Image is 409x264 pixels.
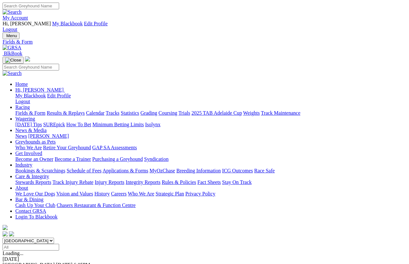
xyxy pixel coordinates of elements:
input: Select date [3,244,59,251]
a: Tracks [106,110,120,116]
a: Logout [15,99,30,104]
a: BlkBook [3,51,22,56]
a: Home [15,81,28,87]
img: twitter.svg [9,231,14,236]
a: Track Injury Rebate [52,179,93,185]
input: Search [3,3,59,9]
a: Hi, [PERSON_NAME] [15,87,65,93]
a: Coursing [158,110,177,116]
div: Get Involved [15,156,406,162]
a: Bookings & Scratchings [15,168,65,173]
a: GAP SA Assessments [92,145,137,150]
a: Results & Replays [47,110,85,116]
a: SUREpick [43,122,65,127]
a: Become an Owner [15,156,53,162]
a: Retire Your Greyhound [43,145,91,150]
a: Fact Sheets [197,179,221,185]
div: [DATE] [3,256,406,262]
a: Who We Are [128,191,154,196]
div: My Account [3,21,406,32]
a: Edit Profile [84,21,108,26]
div: About [15,191,406,197]
div: Industry [15,168,406,174]
a: Login To Blackbook [15,214,58,219]
span: Hi, [PERSON_NAME] [15,87,64,93]
a: History [94,191,110,196]
img: Search [3,9,22,15]
a: Contact GRSA [15,208,46,214]
button: Toggle navigation [3,32,19,39]
a: Vision and Values [56,191,93,196]
div: Bar & Dining [15,202,406,208]
a: Injury Reports [95,179,124,185]
a: Integrity Reports [126,179,160,185]
a: Industry [15,162,32,168]
a: Track Maintenance [261,110,300,116]
a: Bar & Dining [15,197,43,202]
a: Chasers Restaurant & Function Centre [57,202,135,208]
a: Trials [178,110,190,116]
a: Strategic Plan [156,191,184,196]
input: Search [3,64,59,70]
a: We Love Our Dogs [15,191,55,196]
a: Statistics [121,110,139,116]
a: Careers [111,191,127,196]
span: Loading... [3,251,23,256]
a: Applications & Forms [103,168,148,173]
span: BlkBook [4,51,22,56]
a: Wagering [15,116,35,121]
a: Schedule of Fees [66,168,101,173]
a: Racing [15,104,30,110]
a: Stewards Reports [15,179,51,185]
a: Syndication [144,156,168,162]
a: Become a Trainer [55,156,91,162]
a: Edit Profile [47,93,71,98]
div: News & Media [15,133,406,139]
a: Grading [141,110,157,116]
a: Privacy Policy [185,191,215,196]
a: My Blackbook [52,21,83,26]
a: About [15,185,28,191]
a: How To Bet [66,122,91,127]
a: ICG Outcomes [222,168,253,173]
a: My Blackbook [15,93,46,98]
a: Greyhounds as Pets [15,139,56,144]
a: Race Safe [254,168,274,173]
a: Stay On Track [222,179,251,185]
a: 2025 TAB Adelaide Cup [191,110,242,116]
img: Search [3,70,22,76]
div: Care & Integrity [15,179,406,185]
a: [PERSON_NAME] [28,133,69,139]
div: Hi, [PERSON_NAME] [15,93,406,104]
a: Cash Up Your Club [15,202,55,208]
a: Purchasing a Greyhound [92,156,143,162]
a: [DATE] Tips [15,122,42,127]
span: Hi, [PERSON_NAME] [3,21,51,26]
a: Rules & Policies [162,179,196,185]
a: Care & Integrity [15,174,49,179]
img: logo-grsa-white.png [25,56,30,62]
span: Menu [6,33,17,38]
a: Get Involved [15,151,42,156]
a: Logout [3,27,17,32]
a: Fields & Form [15,110,45,116]
a: Who We Are [15,145,42,150]
div: Wagering [15,122,406,128]
a: Isolynx [145,122,160,127]
img: logo-grsa-white.png [3,225,8,230]
button: Toggle navigation [3,57,24,64]
a: News & Media [15,128,47,133]
a: My Account [3,15,28,21]
a: Calendar [86,110,104,116]
img: Close [5,58,21,63]
a: Minimum Betting Limits [92,122,144,127]
img: facebook.svg [3,231,8,236]
a: Fields & Form [3,39,406,45]
a: Weights [243,110,260,116]
div: Racing [15,110,406,116]
a: MyOzChase [150,168,175,173]
div: Greyhounds as Pets [15,145,406,151]
a: News [15,133,27,139]
a: Breeding Information [176,168,221,173]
